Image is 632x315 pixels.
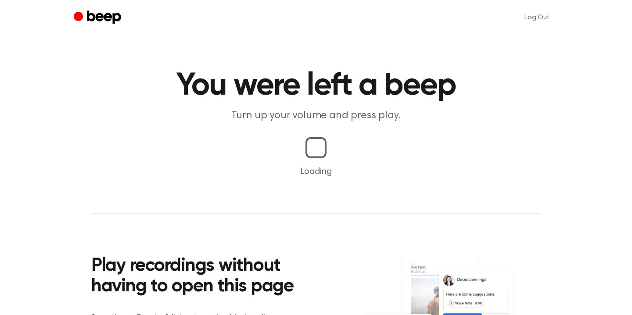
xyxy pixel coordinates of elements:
[11,165,621,178] p: Loading
[91,256,328,297] h2: Play recordings without having to open this page
[91,70,541,102] h1: You were left a beep
[516,7,558,28] a: Log Out
[147,109,485,123] p: Turn up your volume and press play.
[74,9,123,26] a: Beep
